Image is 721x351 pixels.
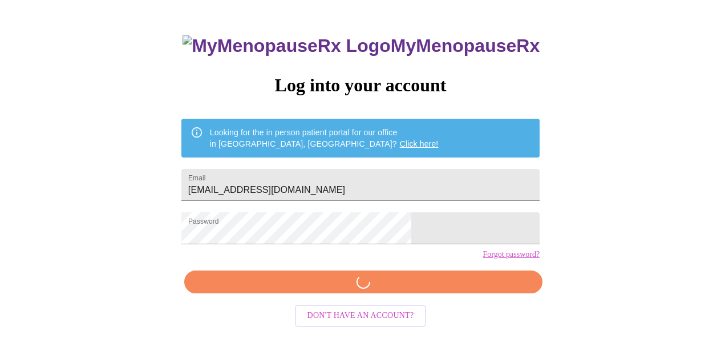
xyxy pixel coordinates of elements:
[295,305,427,327] button: Don't have an account?
[483,250,540,259] a: Forgot password?
[400,139,439,148] a: Click here!
[183,35,540,57] h3: MyMenopauseRx
[181,75,540,96] h3: Log into your account
[307,309,414,323] span: Don't have an account?
[292,310,430,320] a: Don't have an account?
[210,122,439,154] div: Looking for the in person patient portal for our office in [GEOGRAPHIC_DATA], [GEOGRAPHIC_DATA]?
[183,35,390,57] img: MyMenopauseRx Logo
